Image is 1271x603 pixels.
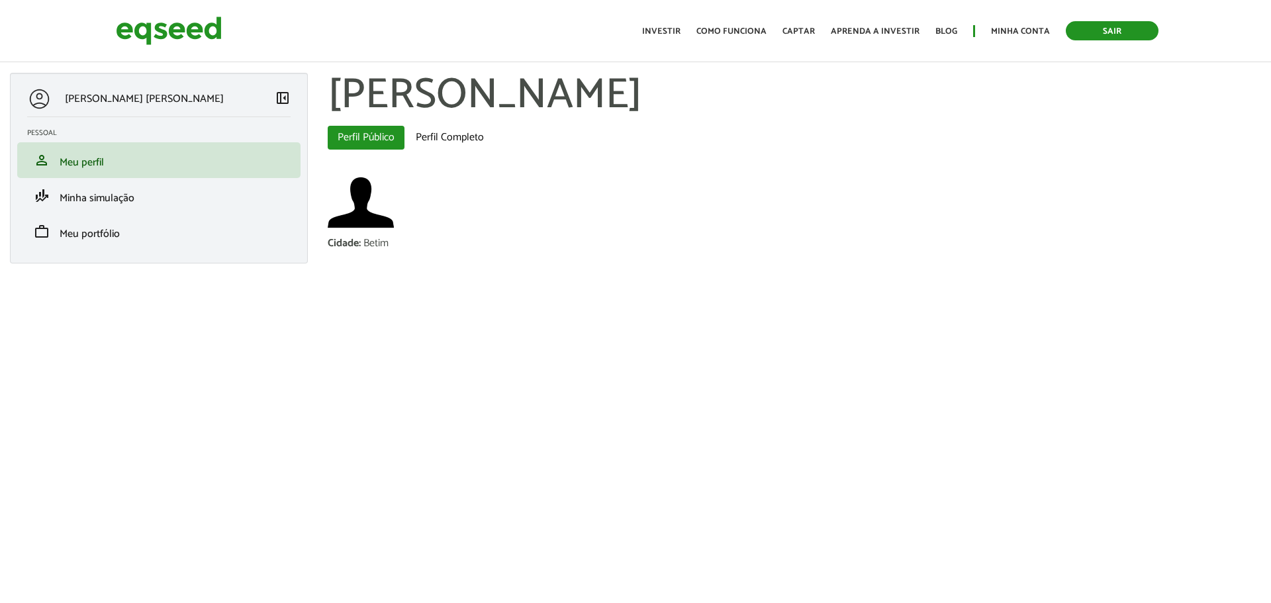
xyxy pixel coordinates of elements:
h1: [PERSON_NAME] [328,73,1261,119]
span: Meu portfólio [60,225,120,243]
span: finance_mode [34,188,50,204]
p: [PERSON_NAME] [PERSON_NAME] [65,93,224,105]
img: Foto de Anderson Silva [328,169,394,236]
span: Meu perfil [60,154,104,171]
li: Minha simulação [17,178,301,214]
span: work [34,224,50,240]
a: Ver perfil do usuário. [328,169,394,236]
a: Como funciona [696,27,767,36]
li: Meu perfil [17,142,301,178]
h2: Pessoal [27,129,301,137]
a: Perfil Completo [406,126,494,150]
a: Aprenda a investir [831,27,919,36]
a: personMeu perfil [27,152,291,168]
a: Captar [782,27,815,36]
div: Cidade [328,238,363,249]
span: left_panel_close [275,90,291,106]
a: Investir [642,27,681,36]
span: person [34,152,50,168]
a: finance_modeMinha simulação [27,188,291,204]
div: Betim [363,238,389,249]
span: Minha simulação [60,189,134,207]
li: Meu portfólio [17,214,301,250]
a: Blog [935,27,957,36]
a: Sair [1066,21,1158,40]
span: : [359,234,361,252]
a: Perfil Público [328,126,404,150]
img: EqSeed [116,13,222,48]
a: workMeu portfólio [27,224,291,240]
a: Minha conta [991,27,1050,36]
a: Colapsar menu [275,90,291,109]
